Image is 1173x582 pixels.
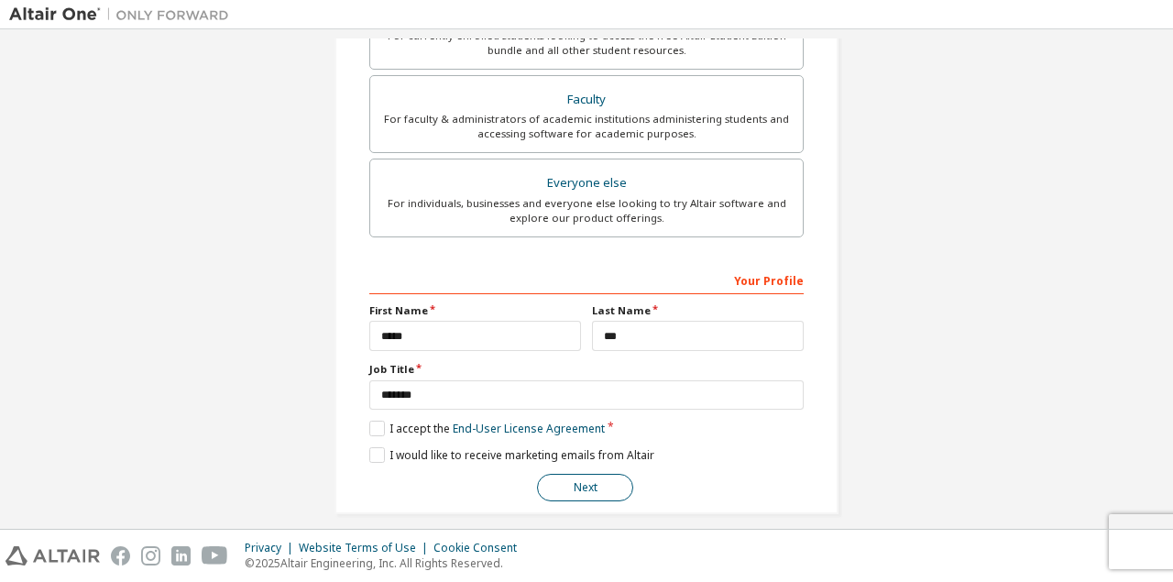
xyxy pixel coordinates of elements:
[537,474,633,501] button: Next
[433,541,528,555] div: Cookie Consent
[245,541,299,555] div: Privacy
[381,87,792,113] div: Faculty
[171,546,191,566] img: linkedin.svg
[369,421,605,436] label: I accept the
[9,5,238,24] img: Altair One
[111,546,130,566] img: facebook.svg
[369,303,581,318] label: First Name
[245,555,528,571] p: © 2025 Altair Engineering, Inc. All Rights Reserved.
[453,421,605,436] a: End-User License Agreement
[381,28,792,58] div: For currently enrolled students looking to access the free Altair Student Edition bundle and all ...
[5,546,100,566] img: altair_logo.svg
[369,362,804,377] label: Job Title
[592,303,804,318] label: Last Name
[369,447,654,463] label: I would like to receive marketing emails from Altair
[381,196,792,225] div: For individuals, businesses and everyone else looking to try Altair software and explore our prod...
[141,546,160,566] img: instagram.svg
[369,265,804,294] div: Your Profile
[381,112,792,141] div: For faculty & administrators of academic institutions administering students and accessing softwa...
[202,546,228,566] img: youtube.svg
[299,541,433,555] div: Website Terms of Use
[381,170,792,196] div: Everyone else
